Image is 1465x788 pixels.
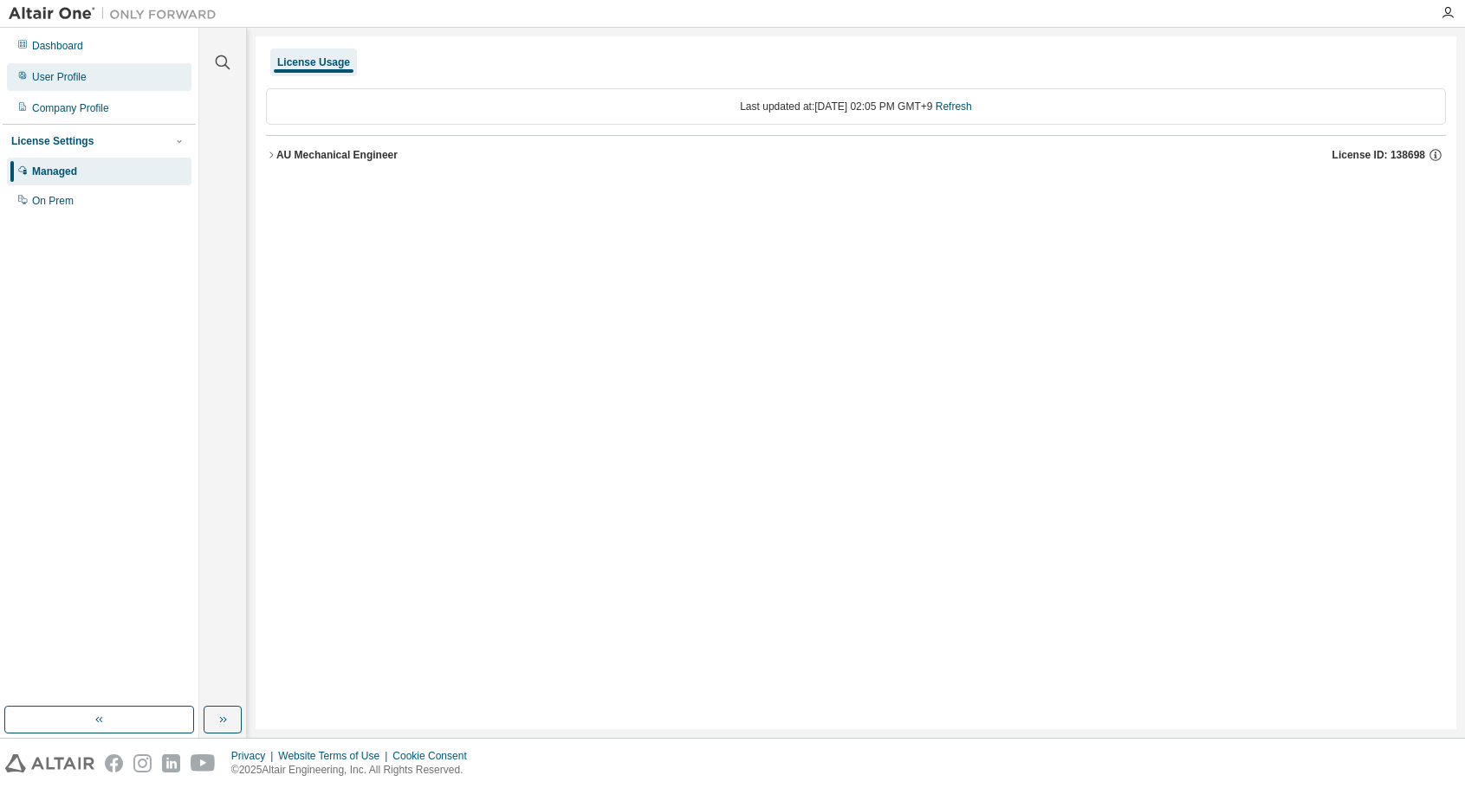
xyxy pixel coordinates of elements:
div: On Prem [32,194,74,208]
div: User Profile [32,70,87,84]
img: instagram.svg [133,754,152,772]
img: youtube.svg [191,754,216,772]
img: altair_logo.svg [5,754,94,772]
button: AU Mechanical EngineerLicense ID: 138698 [266,136,1446,174]
div: Last updated at: [DATE] 02:05 PM GMT+9 [266,88,1446,125]
div: Dashboard [32,39,83,53]
div: License Settings [11,134,94,148]
div: Website Terms of Use [278,749,392,763]
img: Altair One [9,5,225,23]
img: facebook.svg [105,754,123,772]
img: linkedin.svg [162,754,180,772]
p: © 2025 Altair Engineering, Inc. All Rights Reserved. [231,763,477,778]
div: Cookie Consent [392,749,476,763]
div: License Usage [277,55,350,69]
div: Company Profile [32,101,109,115]
a: Refresh [936,100,972,113]
div: Managed [32,165,77,178]
span: License ID: 138698 [1332,148,1425,162]
div: AU Mechanical Engineer [276,148,398,162]
div: Privacy [231,749,278,763]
